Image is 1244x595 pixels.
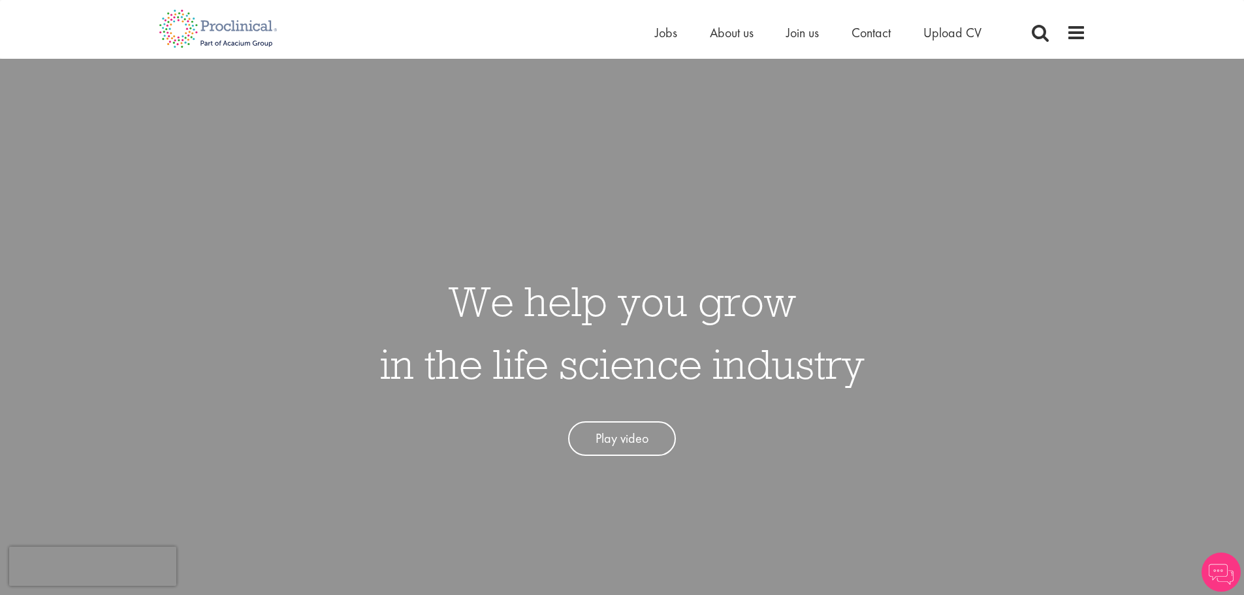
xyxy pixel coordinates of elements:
img: Chatbot [1202,553,1241,592]
a: About us [710,24,754,41]
a: Join us [786,24,819,41]
a: Play video [568,421,676,456]
a: Upload CV [923,24,981,41]
a: Jobs [655,24,677,41]
h1: We help you grow in the life science industry [380,270,865,395]
a: Contact [852,24,891,41]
